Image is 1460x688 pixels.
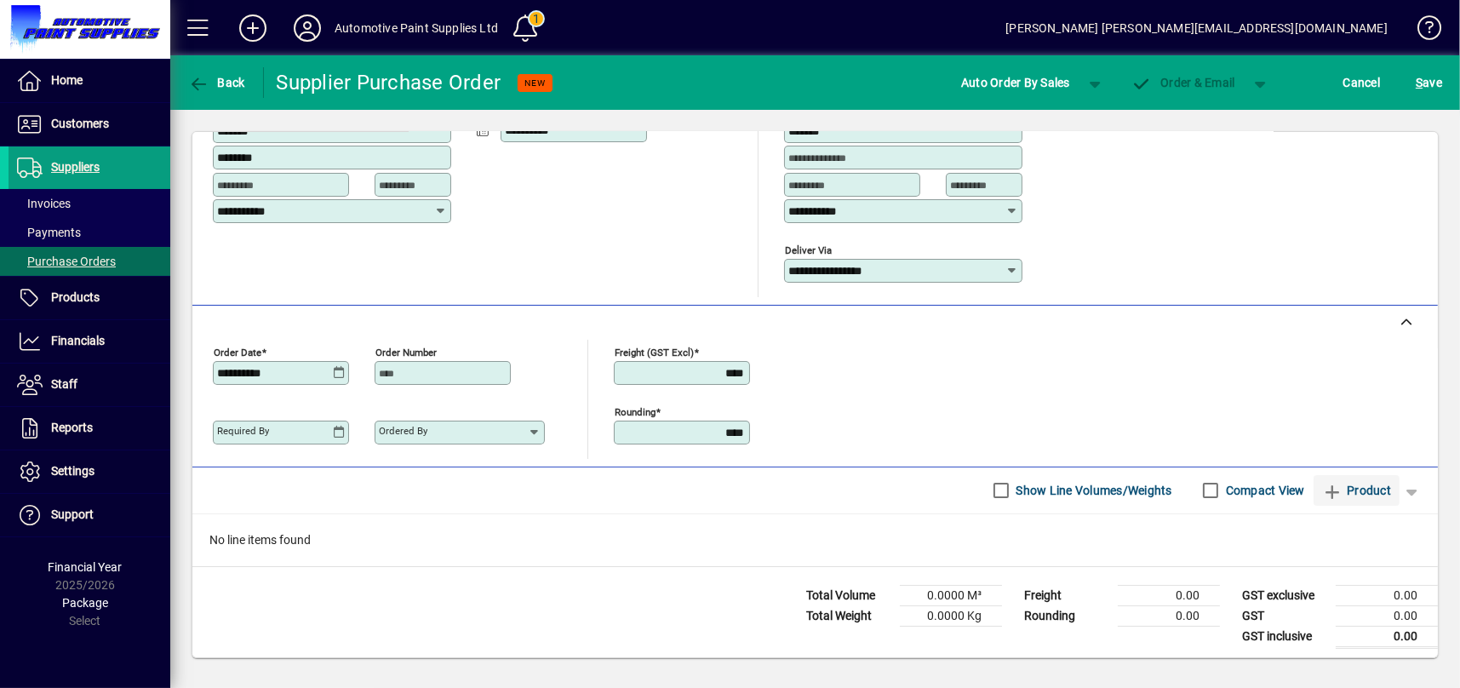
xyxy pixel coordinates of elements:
[524,77,546,89] span: NEW
[900,585,1002,605] td: 0.0000 M³
[17,255,116,268] span: Purchase Orders
[1336,585,1438,605] td: 0.00
[9,407,170,450] a: Reports
[1118,605,1220,626] td: 0.00
[1131,76,1235,89] span: Order & Email
[1416,76,1423,89] span: S
[214,346,261,358] mat-label: Order date
[51,377,77,391] span: Staff
[9,320,170,363] a: Financials
[226,13,280,43] button: Add
[379,425,427,437] mat-label: Ordered by
[9,189,170,218] a: Invoices
[9,494,170,536] a: Support
[9,450,170,493] a: Settings
[1314,475,1400,506] button: Product
[375,346,437,358] mat-label: Order number
[62,596,108,610] span: Package
[192,514,1438,566] div: No line items found
[184,67,249,98] button: Back
[798,605,900,626] td: Total Weight
[217,425,269,437] mat-label: Required by
[1411,67,1446,98] button: Save
[51,117,109,130] span: Customers
[1234,605,1336,626] td: GST
[51,334,105,347] span: Financials
[17,197,71,210] span: Invoices
[1118,585,1220,605] td: 0.00
[1016,605,1118,626] td: Rounding
[953,67,1079,98] button: Auto Order By Sales
[961,69,1070,96] span: Auto Order By Sales
[9,103,170,146] a: Customers
[49,560,123,574] span: Financial Year
[9,218,170,247] a: Payments
[1343,69,1381,96] span: Cancel
[51,507,94,521] span: Support
[280,13,335,43] button: Profile
[51,421,93,434] span: Reports
[1339,67,1385,98] button: Cancel
[615,405,656,417] mat-label: Rounding
[9,277,170,319] a: Products
[1336,605,1438,626] td: 0.00
[335,14,498,42] div: Automotive Paint Supplies Ltd
[1416,69,1442,96] span: ave
[9,364,170,406] a: Staff
[785,244,832,255] mat-label: Deliver via
[1322,477,1391,504] span: Product
[1222,482,1305,499] label: Compact View
[9,60,170,102] a: Home
[51,73,83,87] span: Home
[170,67,264,98] app-page-header-button: Back
[1405,3,1439,59] a: Knowledge Base
[51,464,94,478] span: Settings
[1016,585,1118,605] td: Freight
[1336,626,1438,647] td: 0.00
[798,585,900,605] td: Total Volume
[1123,67,1244,98] button: Order & Email
[615,346,694,358] mat-label: Freight (GST excl)
[1005,14,1388,42] div: [PERSON_NAME] [PERSON_NAME][EMAIL_ADDRESS][DOMAIN_NAME]
[900,605,1002,626] td: 0.0000 Kg
[51,160,100,174] span: Suppliers
[1234,585,1336,605] td: GST exclusive
[9,247,170,276] a: Purchase Orders
[188,76,245,89] span: Back
[51,290,100,304] span: Products
[1013,482,1172,499] label: Show Line Volumes/Weights
[17,226,81,239] span: Payments
[277,69,501,96] div: Supplier Purchase Order
[1234,626,1336,647] td: GST inclusive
